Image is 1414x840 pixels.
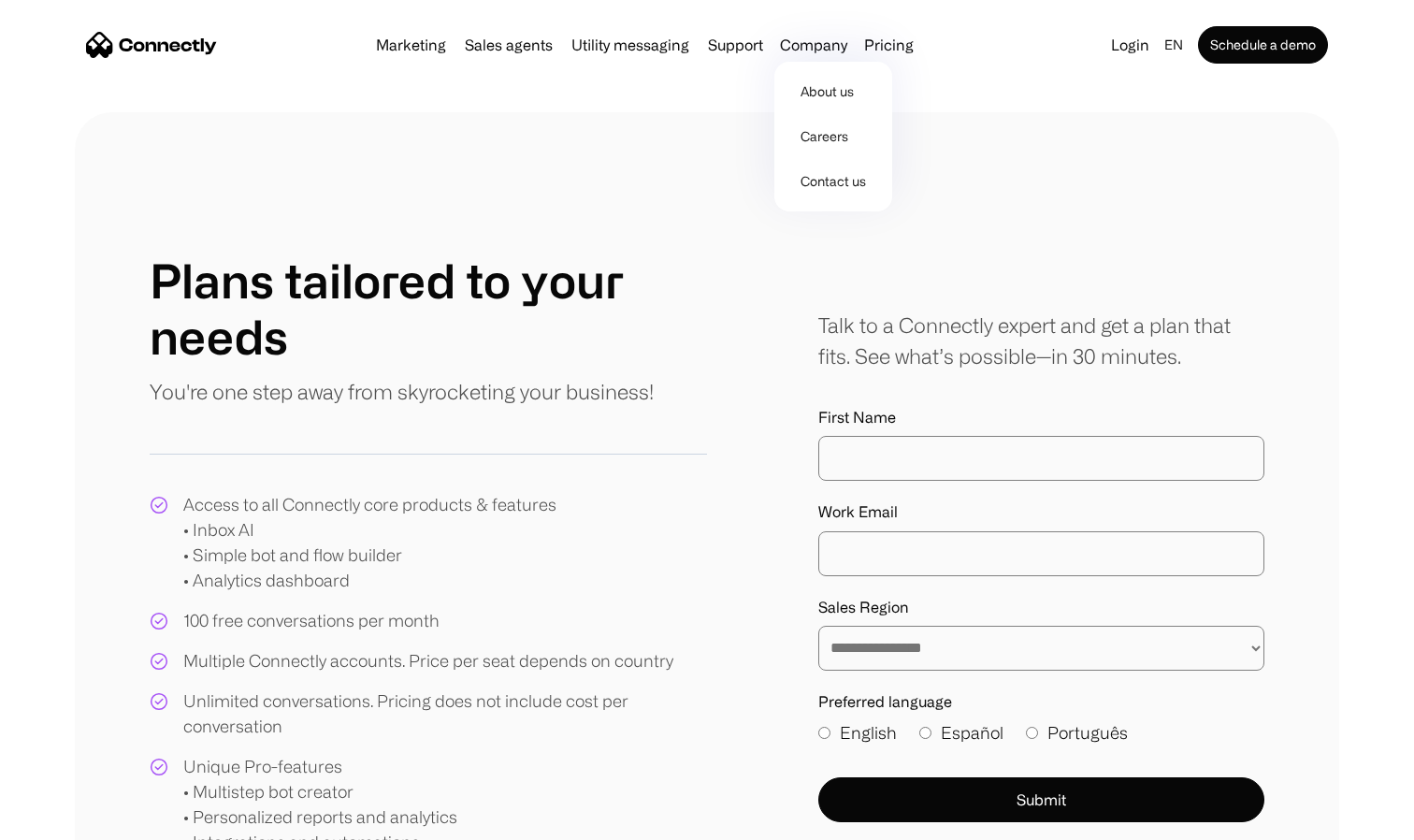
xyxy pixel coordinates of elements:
[150,376,654,407] p: You're one step away from skyrocketing your business!
[1198,26,1328,64] a: Schedule a demo
[183,648,673,673] div: Multiple Connectly accounts. Price per seat depends on country
[782,69,885,114] a: About us
[818,310,1264,371] div: Talk to a Connectly expert and get a plan that fits. See what’s possible—in 30 minutes.
[818,720,897,746] label: English
[150,253,707,365] h1: Plans tailored to your needs
[368,37,454,52] a: Marketing
[564,37,697,52] a: Utility messaging
[774,32,853,58] div: Company
[919,727,931,739] input: Español
[818,727,830,739] input: English
[183,492,556,593] div: Access to all Connectly core products & features • Inbox AI • Simple bot and flow builder • Analy...
[782,159,885,204] a: Contact us
[782,114,885,159] a: Careers
[818,503,1264,521] label: Work Email
[818,693,1264,711] label: Preferred language
[86,31,217,59] a: home
[1104,32,1157,58] a: Login
[1026,720,1128,746] label: Português
[774,58,892,211] nav: Company
[818,599,1264,616] label: Sales Region
[818,409,1264,427] label: First Name
[1026,727,1038,739] input: Português
[857,37,921,52] a: Pricing
[457,37,560,52] a: Sales agents
[19,805,112,833] aside: Language selected: English
[700,37,771,52] a: Support
[919,720,1003,746] label: Español
[1164,32,1183,58] div: en
[818,777,1264,822] button: Submit
[780,32,847,58] div: Company
[183,608,440,633] div: 100 free conversations per month
[183,688,707,739] div: Unlimited conversations. Pricing does not include cost per conversation
[1157,32,1194,58] div: en
[37,807,112,833] ul: Language list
